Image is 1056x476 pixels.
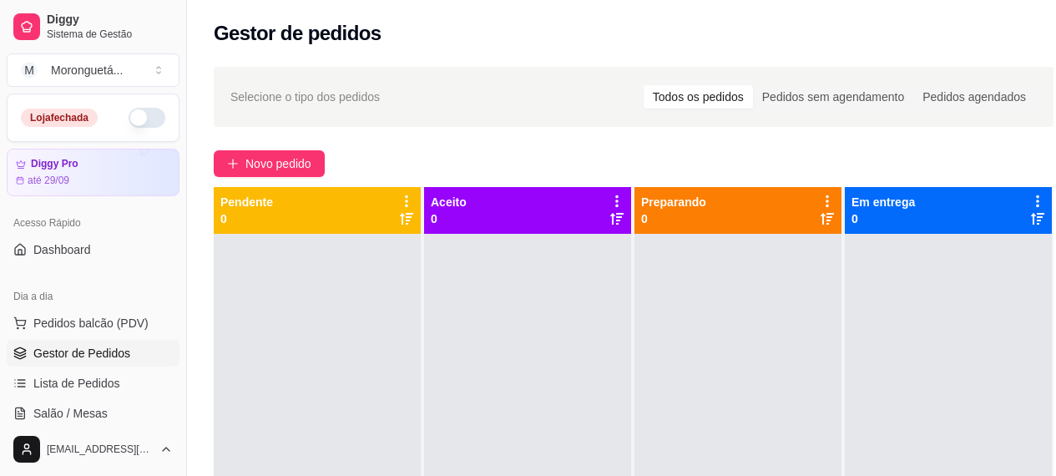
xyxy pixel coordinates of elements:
[7,370,179,397] a: Lista de Pedidos
[7,429,179,469] button: [EMAIL_ADDRESS][DOMAIN_NAME]
[33,241,91,258] span: Dashboard
[7,210,179,236] div: Acesso Rápido
[214,20,381,47] h2: Gestor de pedidos
[641,194,706,210] p: Preparando
[33,315,149,332] span: Pedidos balcão (PDV)
[431,194,467,210] p: Aceito
[7,283,179,310] div: Dia a dia
[214,150,325,177] button: Novo pedido
[47,13,173,28] span: Diggy
[851,194,915,210] p: Em entrega
[913,85,1035,109] div: Pedidos agendados
[51,62,123,78] div: Moronguetá ...
[7,340,179,367] a: Gestor de Pedidos
[851,210,915,227] p: 0
[7,149,179,196] a: Diggy Proaté 29/09
[21,109,98,127] div: Loja fechada
[7,7,179,47] a: DiggySistema de Gestão
[227,158,239,170] span: plus
[220,194,273,210] p: Pendente
[644,85,753,109] div: Todos os pedidos
[245,154,311,173] span: Novo pedido
[7,310,179,337] button: Pedidos balcão (PDV)
[220,210,273,227] p: 0
[28,174,69,187] article: até 29/09
[33,405,108,422] span: Salão / Mesas
[641,210,706,227] p: 0
[7,400,179,427] a: Salão / Mesas
[230,88,380,106] span: Selecione o tipo dos pedidos
[31,158,78,170] article: Diggy Pro
[47,443,153,456] span: [EMAIL_ADDRESS][DOMAIN_NAME]
[33,345,130,362] span: Gestor de Pedidos
[129,108,165,128] button: Alterar Status
[33,375,120,392] span: Lista de Pedidos
[7,236,179,263] a: Dashboard
[753,85,913,109] div: Pedidos sem agendamento
[47,28,173,41] span: Sistema de Gestão
[7,53,179,87] button: Select a team
[431,210,467,227] p: 0
[21,62,38,78] span: M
